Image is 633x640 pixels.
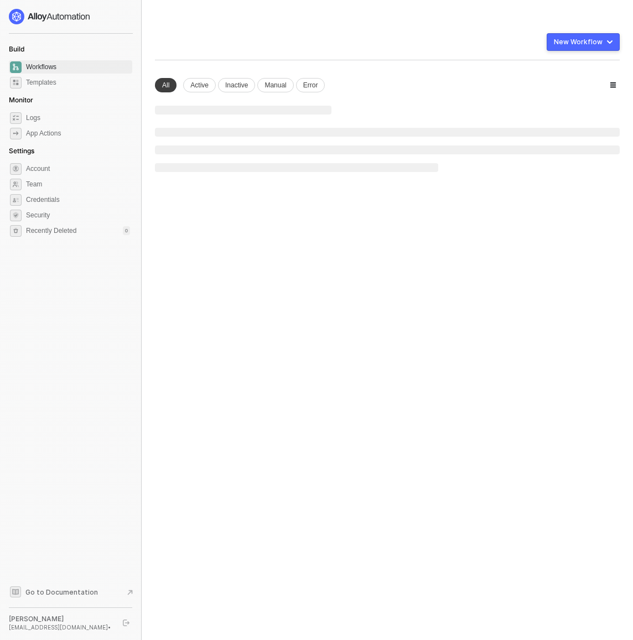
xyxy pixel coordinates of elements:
[9,96,33,104] span: Monitor
[26,111,130,124] span: Logs
[547,33,620,51] button: New Workflow
[9,9,132,24] a: logo
[10,210,22,221] span: security
[26,209,130,222] span: Security
[10,77,22,89] span: marketplace
[296,78,325,92] div: Error
[257,78,293,92] div: Manual
[26,76,130,89] span: Templates
[183,78,216,92] div: Active
[554,38,603,46] div: New Workflow
[218,78,255,92] div: Inactive
[124,587,136,598] span: document-arrow
[10,128,22,139] span: icon-app-actions
[26,129,61,138] div: App Actions
[9,623,113,631] div: [EMAIL_ADDRESS][DOMAIN_NAME] •
[9,615,113,623] div: [PERSON_NAME]
[10,61,22,73] span: dashboard
[9,147,34,155] span: Settings
[26,193,130,206] span: Credentials
[9,45,24,53] span: Build
[10,194,22,206] span: credentials
[9,585,133,599] a: Knowledge Base
[10,179,22,190] span: team
[26,162,130,175] span: Account
[26,178,130,191] span: Team
[25,587,98,597] span: Go to Documentation
[10,586,21,597] span: documentation
[9,9,91,24] img: logo
[10,112,22,124] span: icon-logs
[26,226,76,236] span: Recently Deleted
[123,226,130,235] div: 0
[123,620,129,626] span: logout
[26,60,130,74] span: Workflows
[10,163,22,175] span: settings
[155,78,177,92] div: All
[10,225,22,237] span: settings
